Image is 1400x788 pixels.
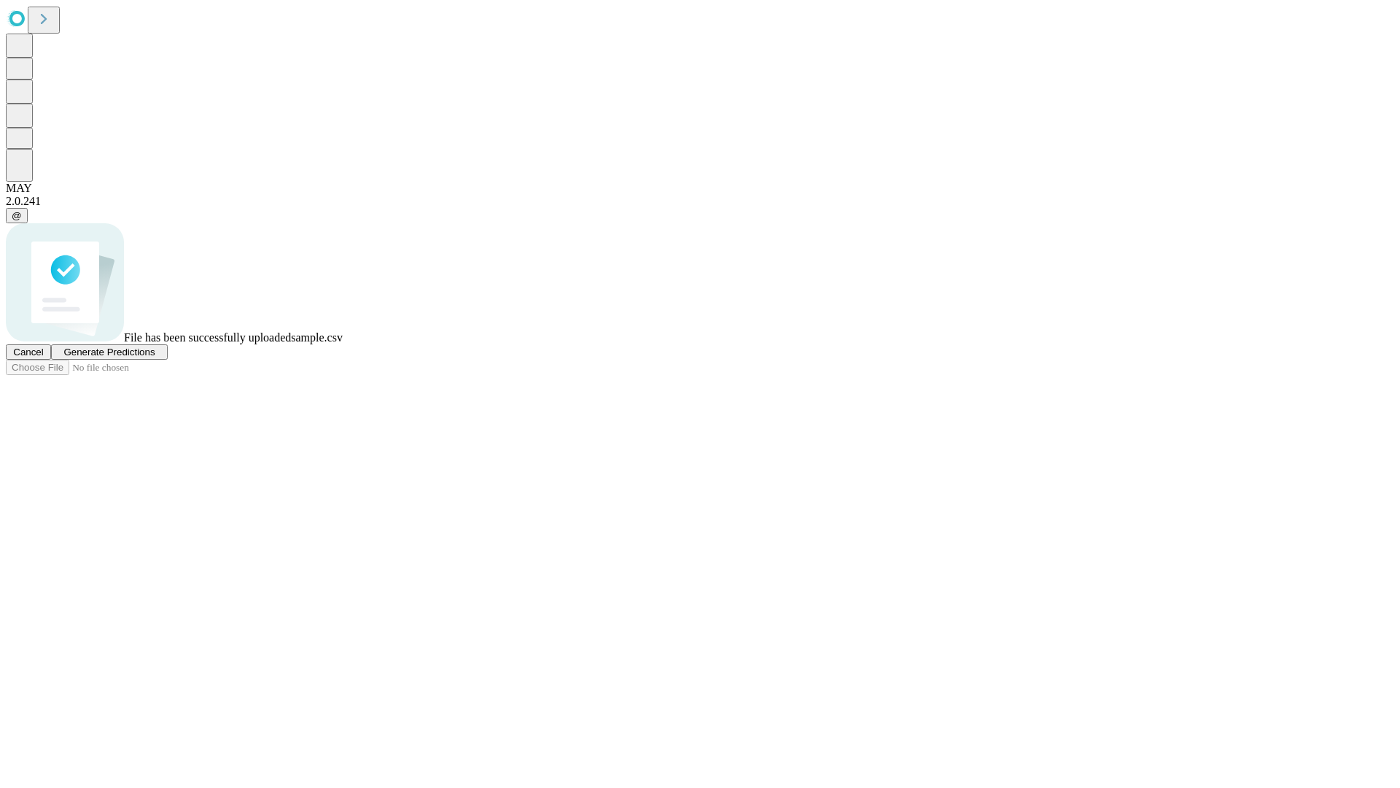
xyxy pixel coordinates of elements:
button: @ [6,208,28,223]
button: Cancel [6,344,51,360]
div: MAY [6,182,1394,195]
span: @ [12,210,22,221]
button: Generate Predictions [51,344,168,360]
span: Cancel [13,347,44,358]
span: File has been successfully uploaded [124,331,291,344]
span: Generate Predictions [63,347,155,358]
span: sample.csv [291,331,343,344]
div: 2.0.241 [6,195,1394,208]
